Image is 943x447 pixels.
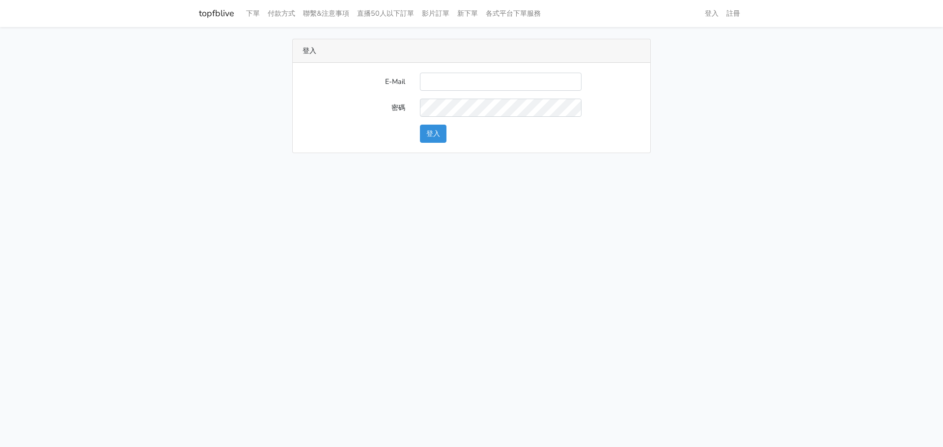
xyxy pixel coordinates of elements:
a: 聯繫&注意事項 [299,4,353,23]
label: 密碼 [295,99,413,117]
label: E-Mail [295,73,413,91]
a: 直播50人以下訂單 [353,4,418,23]
div: 登入 [293,39,650,63]
a: 影片訂單 [418,4,453,23]
a: 下單 [242,4,264,23]
a: 各式平台下單服務 [482,4,545,23]
a: 新下單 [453,4,482,23]
button: 登入 [420,125,446,143]
a: topfblive [199,4,234,23]
a: 付款方式 [264,4,299,23]
a: 註冊 [722,4,744,23]
a: 登入 [701,4,722,23]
